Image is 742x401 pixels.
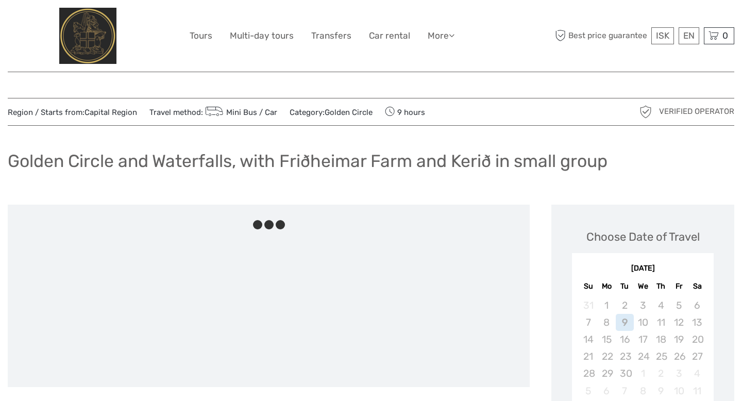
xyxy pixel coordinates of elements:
h1: Golden Circle and Waterfalls, with Friðheimar Farm and Kerið in small group [8,151,608,172]
span: Best price guarantee [553,27,649,44]
div: Not available Wednesday, October 8th, 2025 [634,382,652,399]
div: Not available Tuesday, September 9th, 2025 [616,314,634,331]
div: Not available Monday, September 29th, 2025 [598,365,616,382]
span: Verified Operator [659,106,734,117]
div: Not available Sunday, August 31st, 2025 [579,297,597,314]
a: Multi-day tours [230,28,294,43]
div: Not available Saturday, September 6th, 2025 [688,297,706,314]
div: Not available Sunday, September 28th, 2025 [579,365,597,382]
div: Not available Monday, September 8th, 2025 [598,314,616,331]
span: Travel method: [149,105,277,119]
a: More [428,28,454,43]
div: Fr [670,279,688,293]
div: Not available Sunday, September 21st, 2025 [579,348,597,365]
a: Car rental [369,28,410,43]
div: Not available Wednesday, September 10th, 2025 [634,314,652,331]
div: Mo [598,279,616,293]
div: Choose Date of Travel [586,229,700,245]
div: Not available Monday, September 1st, 2025 [598,297,616,314]
div: Not available Monday, October 6th, 2025 [598,382,616,399]
a: Mini Bus / Car [203,108,277,117]
a: Tours [190,28,212,43]
div: Not available Saturday, September 27th, 2025 [688,348,706,365]
div: Not available Thursday, September 18th, 2025 [652,331,670,348]
div: Not available Thursday, October 2nd, 2025 [652,365,670,382]
div: Not available Thursday, September 4th, 2025 [652,297,670,314]
div: Not available Tuesday, September 16th, 2025 [616,331,634,348]
span: Region / Starts from: [8,107,137,118]
div: Not available Friday, September 5th, 2025 [670,297,688,314]
div: Not available Saturday, October 11th, 2025 [688,382,706,399]
div: Sa [688,279,706,293]
img: City Center Hotel [59,8,116,64]
div: Not available Tuesday, October 7th, 2025 [616,382,634,399]
span: 0 [721,30,730,41]
div: Not available Saturday, September 20th, 2025 [688,331,706,348]
div: Not available Tuesday, September 30th, 2025 [616,365,634,382]
div: Not available Wednesday, September 17th, 2025 [634,331,652,348]
div: Tu [616,279,634,293]
div: Th [652,279,670,293]
div: We [634,279,652,293]
div: Not available Thursday, September 25th, 2025 [652,348,670,365]
div: Not available Tuesday, September 23rd, 2025 [616,348,634,365]
img: verified_operator_grey_128.png [637,104,654,120]
div: Not available Friday, September 12th, 2025 [670,314,688,331]
a: Transfers [311,28,351,43]
span: Category: [290,107,373,118]
div: Not available Sunday, September 7th, 2025 [579,314,597,331]
div: Not available Sunday, September 14th, 2025 [579,331,597,348]
div: EN [679,27,699,44]
div: Su [579,279,597,293]
span: ISK [656,30,669,41]
a: Golden Circle [325,108,373,117]
div: Not available Monday, September 22nd, 2025 [598,348,616,365]
span: 9 hours [385,105,425,119]
div: [DATE] [572,263,714,274]
div: Not available Sunday, October 5th, 2025 [579,382,597,399]
div: Not available Friday, September 19th, 2025 [670,331,688,348]
div: Not available Wednesday, October 1st, 2025 [634,365,652,382]
div: Not available Saturday, September 13th, 2025 [688,314,706,331]
div: Not available Wednesday, September 3rd, 2025 [634,297,652,314]
div: Not available Thursday, September 11th, 2025 [652,314,670,331]
div: Not available Friday, September 26th, 2025 [670,348,688,365]
div: Not available Monday, September 15th, 2025 [598,331,616,348]
div: Not available Friday, October 3rd, 2025 [670,365,688,382]
div: Not available Thursday, October 9th, 2025 [652,382,670,399]
div: Not available Saturday, October 4th, 2025 [688,365,706,382]
div: Not available Tuesday, September 2nd, 2025 [616,297,634,314]
div: Not available Friday, October 10th, 2025 [670,382,688,399]
div: Not available Wednesday, September 24th, 2025 [634,348,652,365]
a: Capital Region [85,108,137,117]
div: month 2025-09 [575,297,710,399]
